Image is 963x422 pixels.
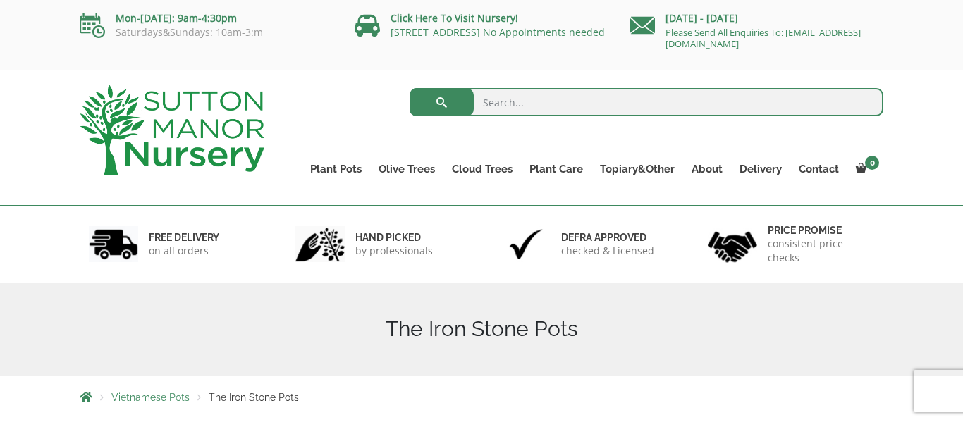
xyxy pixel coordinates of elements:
nav: Breadcrumbs [80,391,883,402]
a: Topiary&Other [591,159,683,179]
img: 3.jpg [501,226,551,262]
a: Contact [790,159,847,179]
a: Click Here To Visit Nursery! [391,11,518,25]
h6: hand picked [355,231,433,244]
p: consistent price checks [768,237,875,265]
a: Please Send All Enquiries To: [EMAIL_ADDRESS][DOMAIN_NAME] [665,26,861,50]
a: About [683,159,731,179]
a: [STREET_ADDRESS] No Appointments needed [391,25,605,39]
a: Cloud Trees [443,159,521,179]
p: Mon-[DATE]: 9am-4:30pm [80,10,333,27]
img: logo [80,85,264,175]
h1: The Iron Stone Pots [80,316,883,342]
p: checked & Licensed [561,244,654,258]
img: 4.jpg [708,223,757,266]
a: Plant Pots [302,159,370,179]
p: on all orders [149,244,219,258]
span: 0 [865,156,879,170]
img: 2.jpg [295,226,345,262]
p: Saturdays&Sundays: 10am-3:m [80,27,333,38]
h6: FREE DELIVERY [149,231,219,244]
a: Olive Trees [370,159,443,179]
p: by professionals [355,244,433,258]
a: Vietnamese Pots [111,392,190,403]
a: Delivery [731,159,790,179]
h6: Defra approved [561,231,654,244]
h6: Price promise [768,224,875,237]
a: Plant Care [521,159,591,179]
p: [DATE] - [DATE] [630,10,883,27]
input: Search... [410,88,884,116]
span: The Iron Stone Pots [209,392,299,403]
img: 1.jpg [89,226,138,262]
a: 0 [847,159,883,179]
